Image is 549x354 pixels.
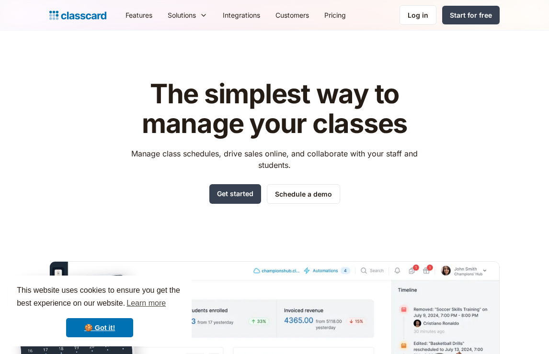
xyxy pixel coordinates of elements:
a: Schedule a demo [267,184,340,204]
a: dismiss cookie message [66,318,133,337]
div: Log in [408,10,428,20]
a: learn more about cookies [125,296,167,310]
a: Start for free [442,6,500,24]
div: Solutions [160,4,215,26]
a: Log in [400,5,436,25]
a: Features [118,4,160,26]
a: Pricing [317,4,354,26]
div: Solutions [168,10,196,20]
a: Customers [268,4,317,26]
h1: The simplest way to manage your classes [123,79,427,138]
p: Manage class schedules, drive sales online, and collaborate with your staff and students. [123,148,427,171]
span: This website uses cookies to ensure you get the best experience on our website. [17,285,183,310]
a: home [49,9,106,22]
a: Integrations [215,4,268,26]
div: cookieconsent [8,276,192,346]
a: Get started [209,184,261,204]
div: Start for free [450,10,492,20]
